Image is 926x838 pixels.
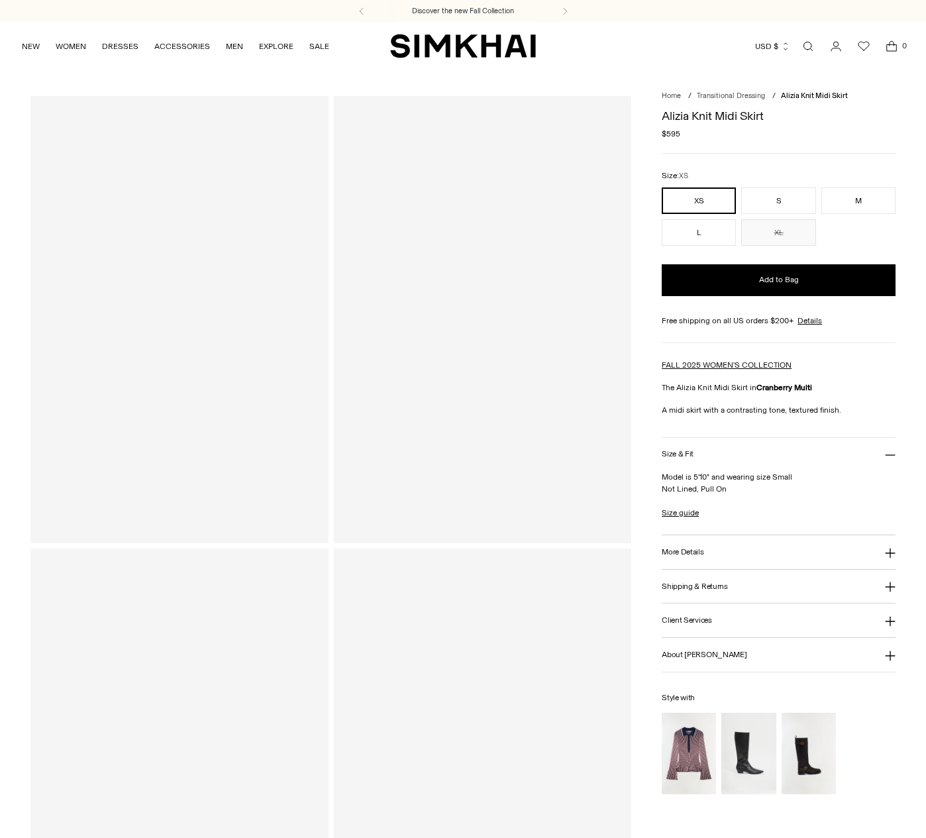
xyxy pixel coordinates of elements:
[662,360,792,370] a: FALL 2025 WOMEN'S COLLECTION
[662,450,694,458] h3: Size & Fit
[662,570,896,603] button: Shipping & Returns
[662,603,896,637] button: Client Services
[662,582,728,591] h3: Shipping & Returns
[756,383,812,392] strong: Cranberry Multi
[56,32,86,61] a: WOMEN
[662,170,688,182] label: Size:
[662,382,896,393] p: The Alizia Knit Midi Skirt in
[759,274,799,286] span: Add to Bag
[662,187,736,214] button: XS
[782,713,836,794] a: Noah Moto Leather Boot
[662,694,896,702] h6: Style with
[662,616,712,625] h3: Client Services
[823,33,849,60] a: Go to the account page
[662,91,896,102] nav: breadcrumbs
[721,713,776,794] a: Lowen Leather Riding Boot
[772,91,776,102] div: /
[412,6,514,17] a: Discover the new Fall Collection
[781,91,848,100] span: Alizia Knit Midi Skirt
[226,32,243,61] a: MEN
[662,264,896,296] button: Add to Bag
[309,32,329,61] a: SALE
[878,33,905,60] a: Open cart modal
[22,32,40,61] a: NEW
[662,713,716,794] a: Colleen Knit Polo Top
[662,110,896,122] h1: Alizia Knit Midi Skirt
[662,548,703,556] h3: More Details
[662,438,896,472] button: Size & Fit
[30,96,328,543] a: Alizia Knit Midi Skirt
[662,535,896,569] button: More Details
[662,91,681,100] a: Home
[850,33,877,60] a: Wishlist
[334,96,631,543] a: Alizia Knit Midi Skirt
[797,315,822,327] a: Details
[755,32,790,61] button: USD $
[662,471,896,495] p: Model is 5'10" and wearing size Small Not Lined, Pull On
[662,651,746,659] h3: About [PERSON_NAME]
[898,40,910,52] span: 0
[662,404,896,416] p: A midi skirt with a contrasting tone, textured finish.
[741,187,815,214] button: S
[102,32,138,61] a: DRESSES
[390,33,536,59] a: SIMKHAI
[688,91,692,102] div: /
[795,33,821,60] a: Open search modal
[662,219,736,246] button: L
[679,172,688,180] span: XS
[821,187,896,214] button: M
[154,32,210,61] a: ACCESSORIES
[259,32,293,61] a: EXPLORE
[662,638,896,672] button: About [PERSON_NAME]
[662,128,680,140] span: $595
[662,507,699,519] a: Size guide
[697,91,765,100] a: Transitional Dressing
[741,219,815,246] button: XL
[662,315,896,327] div: Free shipping on all US orders $200+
